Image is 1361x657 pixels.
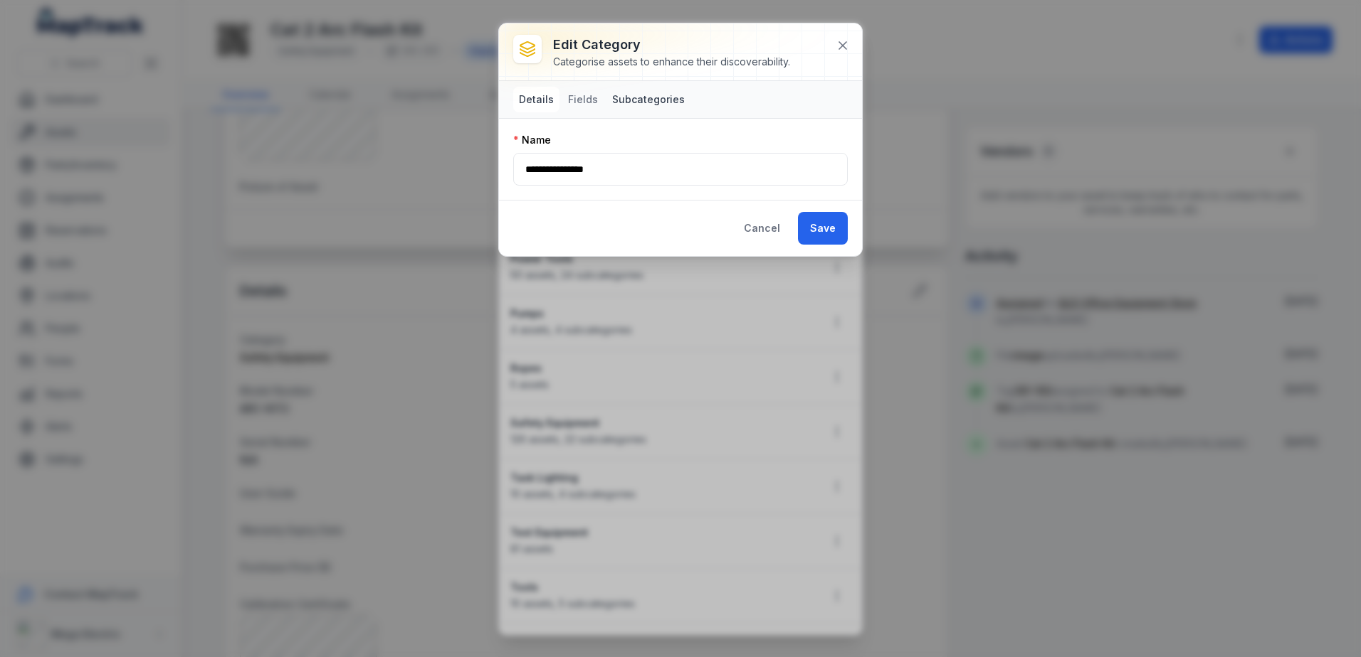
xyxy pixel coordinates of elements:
[798,212,848,245] button: Save
[553,55,790,69] div: Categorise assets to enhance their discoverability.
[732,212,792,245] button: Cancel
[513,87,559,112] button: Details
[513,133,551,147] label: Name
[562,87,604,112] button: Fields
[553,35,790,55] h3: Edit category
[606,87,690,112] button: Subcategories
